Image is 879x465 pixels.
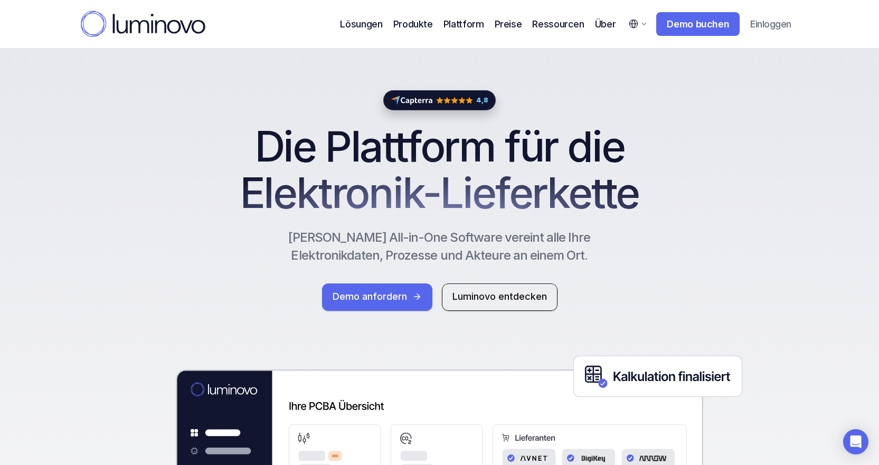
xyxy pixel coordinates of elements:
p: 4,8 [476,97,488,103]
p: Produkte [393,17,433,31]
img: Kalkulation abgeschlossen [573,355,742,398]
a: Demo anfordern [322,283,432,311]
p: Luminovo entdecken [452,291,547,302]
a: Luminovo entdecken [442,283,557,311]
p: Ressourcen [532,17,584,31]
p: Demo anfordern [333,291,407,302]
p: Über [595,17,616,31]
img: Capterra [391,96,433,106]
span: Die Plattform für die Elektronik-Lieferkette [234,123,646,216]
div: Open Intercom Messenger [843,429,868,454]
p: Lösungen [340,17,382,31]
a: Demo buchen [656,12,740,36]
p: [PERSON_NAME] All-in-One Software vereint alle Ihre Elektronikdaten, Prozesse und Akteure an eine... [281,229,598,264]
p: Plattform [443,17,484,31]
p: Einloggen [750,18,791,30]
a: Preise [495,17,522,31]
a: Capterra 4,8 [383,90,496,111]
a: Einloggen [743,13,798,35]
p: Demo buchen [667,18,729,30]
